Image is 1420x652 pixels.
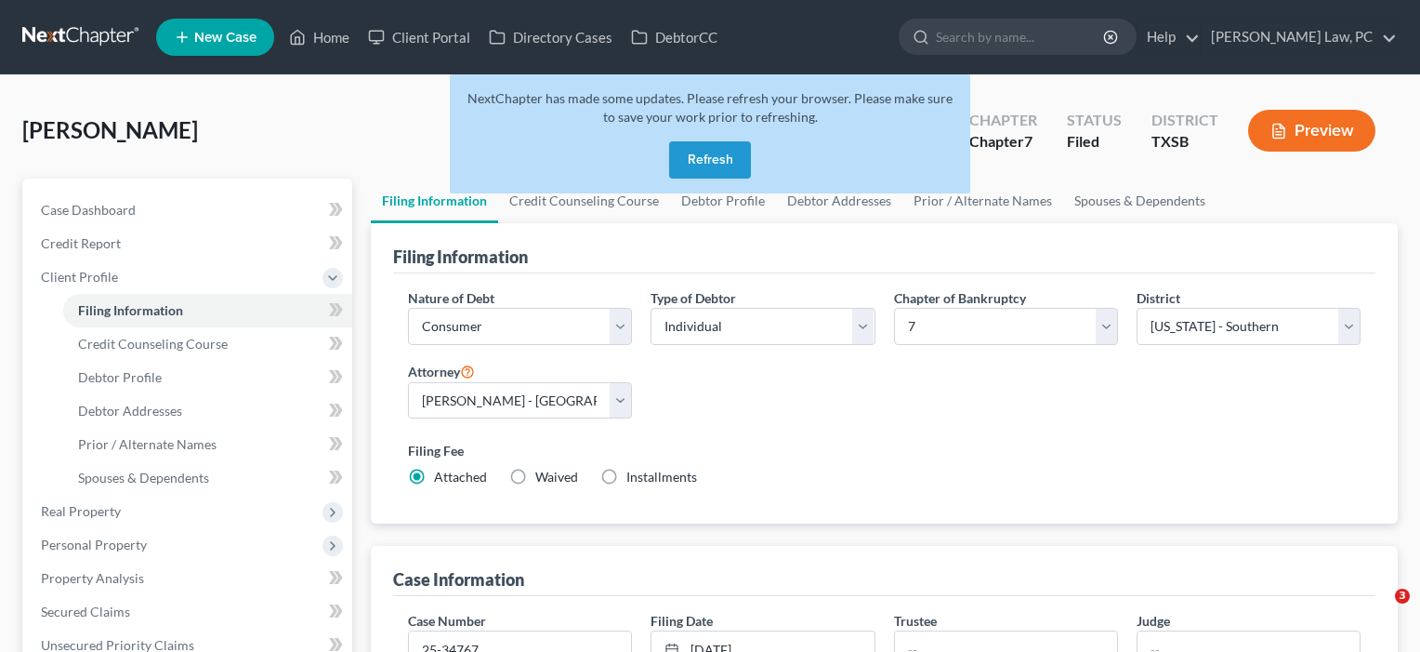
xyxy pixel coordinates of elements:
[1202,20,1397,54] a: [PERSON_NAME] Law, PC
[1137,288,1180,308] label: District
[41,604,130,619] span: Secured Claims
[467,90,953,125] span: NextChapter has made some updates. Please refresh your browser. Please make sure to save your wor...
[408,288,494,308] label: Nature of Debt
[63,327,352,361] a: Credit Counseling Course
[280,20,359,54] a: Home
[78,336,228,352] span: Credit Counseling Course
[1151,131,1218,153] div: TXSB
[894,611,937,631] label: Trustee
[41,503,121,519] span: Real Property
[1067,131,1122,153] div: Filed
[1024,132,1032,150] span: 7
[78,470,209,486] span: Spouses & Dependents
[26,193,352,227] a: Case Dashboard
[22,116,198,143] span: [PERSON_NAME]
[359,20,480,54] a: Client Portal
[969,131,1037,153] div: Chapter
[936,20,1106,54] input: Search by name...
[902,179,1063,223] a: Prior / Alternate Names
[1357,589,1401,633] iframe: Intercom live chat
[480,20,622,54] a: Directory Cases
[1248,110,1375,152] button: Preview
[78,302,183,318] span: Filing Information
[63,294,352,327] a: Filing Information
[1063,179,1216,223] a: Spouses & Dependents
[26,595,352,629] a: Secured Claims
[393,246,528,268] div: Filing Information
[1067,110,1122,131] div: Status
[63,394,352,428] a: Debtor Addresses
[1151,110,1218,131] div: District
[1137,611,1170,631] label: Judge
[434,469,487,485] span: Attached
[41,235,121,251] span: Credit Report
[194,31,256,45] span: New Case
[651,288,736,308] label: Type of Debtor
[63,361,352,394] a: Debtor Profile
[408,360,475,382] label: Attorney
[1395,589,1410,604] span: 3
[63,428,352,461] a: Prior / Alternate Names
[78,403,182,419] span: Debtor Addresses
[41,537,147,552] span: Personal Property
[408,611,486,631] label: Case Number
[535,469,578,485] span: Waived
[969,110,1037,131] div: Chapter
[626,469,697,485] span: Installments
[26,227,352,260] a: Credit Report
[41,202,136,218] span: Case Dashboard
[408,441,1361,460] label: Filing Fee
[669,141,751,179] button: Refresh
[78,436,217,452] span: Prior / Alternate Names
[41,570,144,586] span: Property Analysis
[78,369,162,385] span: Debtor Profile
[41,269,118,285] span: Client Profile
[393,568,524,591] div: Case Information
[26,562,352,595] a: Property Analysis
[63,461,352,495] a: Spouses & Dependents
[651,611,713,631] label: Filing Date
[622,20,727,54] a: DebtorCC
[894,288,1026,308] label: Chapter of Bankruptcy
[371,179,498,223] a: Filing Information
[1137,20,1200,54] a: Help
